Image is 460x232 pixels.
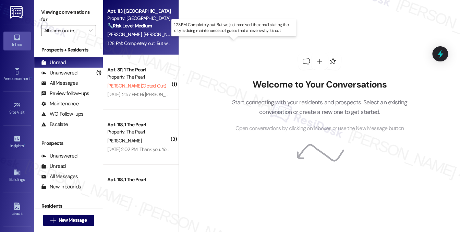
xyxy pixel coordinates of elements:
a: Inbox [3,32,31,50]
a: Insights • [3,133,31,151]
h2: Welcome to Your Conversations [221,79,417,90]
p: 1:28 PM: Completely out. But we just received the email stating the city is doing maintenance so ... [174,22,293,34]
div: Apt. 118, 1 The Pearl [107,176,171,183]
a: Site Visit • [3,99,31,118]
div: Prospects + Residents [34,46,103,54]
div: Residents [34,202,103,210]
span: Open conversations by clicking on inboxes or use the New Message button [235,124,404,133]
div: Unanswered [41,152,77,160]
div: [DATE] 2:02 PM: Thank you. You will no longer receive texts from this thread. Please reply with '... [107,146,446,152]
div: All Messages [41,80,78,87]
span: New Message [59,217,87,224]
span: [PERSON_NAME] [107,138,142,144]
div: Apt. 118, 1 The Pearl [107,121,171,128]
label: Viewing conversations for [41,7,96,25]
div: All Messages [41,173,78,180]
div: Review follow-ups [41,90,89,97]
span: [PERSON_NAME] [107,31,144,37]
div: Unread [41,163,66,170]
div: Prospects [34,140,103,147]
input: All communities [44,25,85,36]
div: Property: The Pearl [107,73,171,81]
div: 1:28 PM: Completely out. But we just received the email stating the city is doing maintenance so ... [107,40,361,46]
span: • [25,109,26,114]
div: Unread [41,59,66,66]
div: Apt. 113, [GEOGRAPHIC_DATA] [107,8,171,15]
div: Property: [GEOGRAPHIC_DATA] [107,15,171,22]
div: Property: The Pearl [107,128,171,136]
img: ResiDesk Logo [10,6,24,19]
div: New Inbounds [41,183,81,190]
p: Start connecting with your residents and prospects. Select an existing conversation or create a n... [221,97,417,117]
a: Buildings [3,166,31,185]
span: • [31,75,32,80]
button: New Message [43,215,94,226]
div: Maintenance [41,100,79,107]
i:  [50,218,56,223]
i:  [89,28,93,33]
div: Escalate [41,121,68,128]
div: Unanswered [41,69,77,77]
span: [PERSON_NAME] (Opted Out) [107,83,166,89]
div: (1) [95,68,103,78]
div: Apt. 311, 1 The Pearl [107,66,171,73]
strong: 🔧 Risk Level: Medium [107,23,152,29]
span: • [24,142,25,147]
a: Leads [3,200,31,219]
span: [PERSON_NAME] [144,31,178,37]
div: WO Follow-ups [41,111,83,118]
